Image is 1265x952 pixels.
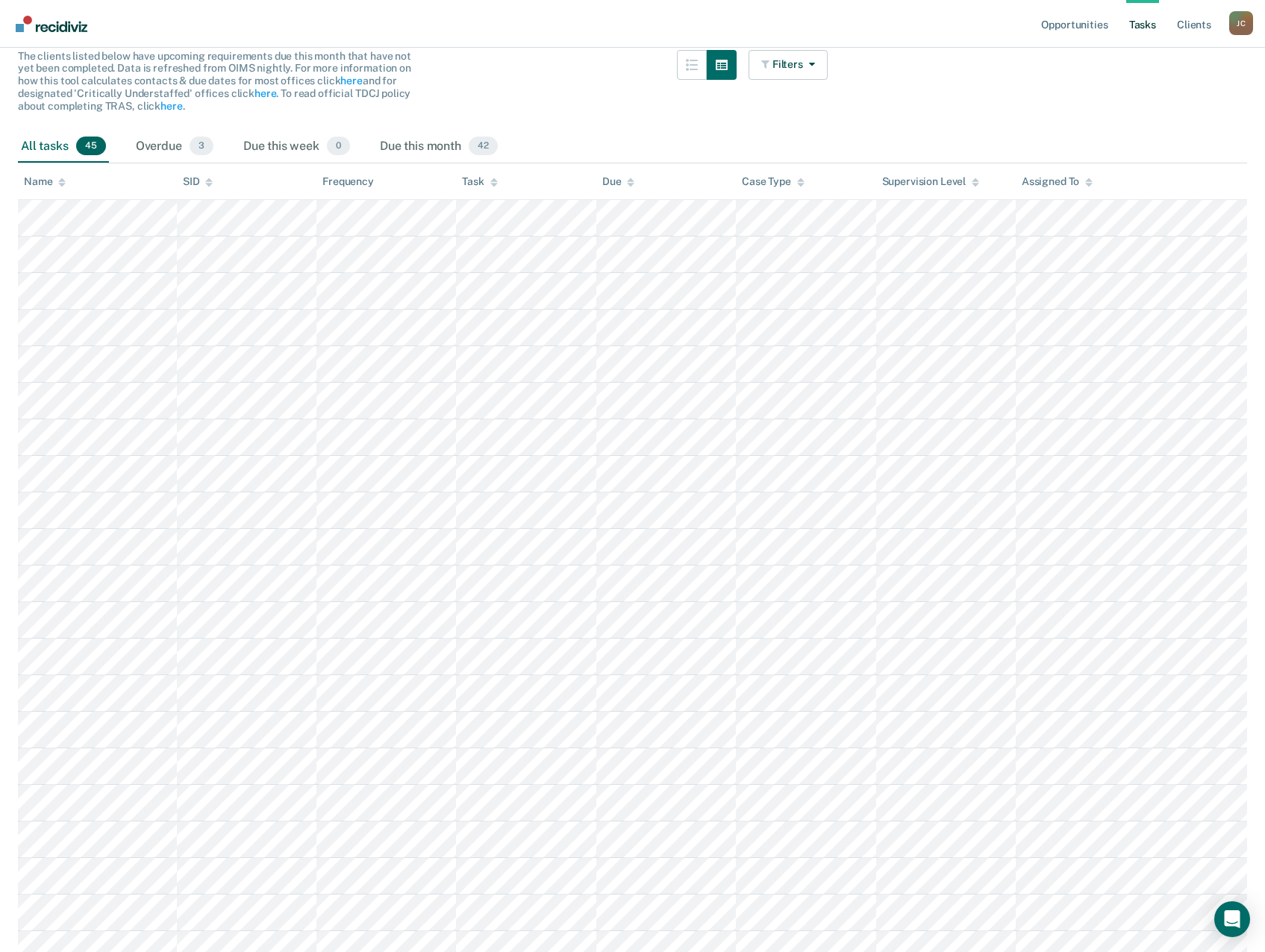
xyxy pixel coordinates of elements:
[16,16,87,32] img: Recidiviz
[160,100,182,112] a: here
[18,50,411,112] span: The clients listed below have upcoming requirements due this month that have not yet been complet...
[340,75,362,87] a: here
[190,137,213,156] span: 3
[240,131,353,163] div: Due this week0
[742,175,805,188] div: Case Type
[327,137,350,156] span: 0
[18,131,109,163] div: All tasks45
[1229,11,1253,35] button: Profile dropdown button
[322,175,374,188] div: Frequency
[749,50,828,80] button: Filters
[602,175,635,188] div: Due
[1229,11,1253,35] div: J C
[24,175,66,188] div: Name
[462,175,497,188] div: Task
[183,175,213,188] div: SID
[1022,175,1093,188] div: Assigned To
[1214,901,1250,937] div: Open Intercom Messenger
[76,137,106,156] span: 45
[133,131,216,163] div: Overdue3
[469,137,498,156] span: 42
[882,175,980,188] div: Supervision Level
[377,131,501,163] div: Due this month42
[254,87,276,99] a: here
